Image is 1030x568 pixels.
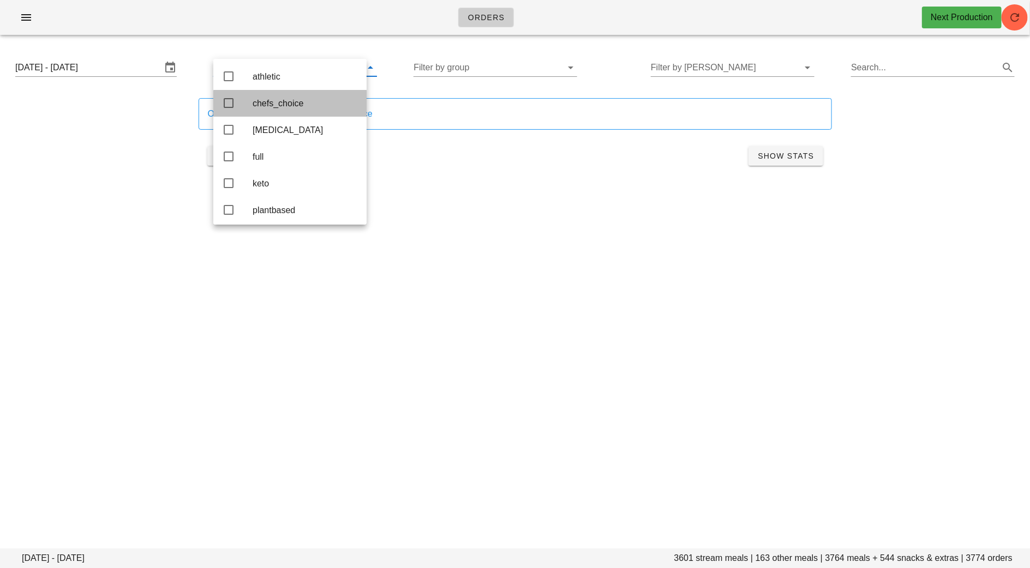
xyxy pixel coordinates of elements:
[748,146,823,166] button: Show Stats
[414,59,577,76] div: Filter by group
[207,146,282,166] button: Show Table
[253,205,358,215] div: plantbased
[253,125,358,135] div: [MEDICAL_DATA]
[253,71,358,82] div: athletic
[651,59,815,76] div: Filter by [PERSON_NAME]
[253,178,358,189] div: keto
[757,152,814,160] span: Show Stats
[253,152,358,162] div: full
[208,107,823,120] div: Orders are hidden to improve performance
[253,98,358,108] div: chefs_choice
[931,11,993,24] div: Next Production
[458,8,514,27] a: Orders
[468,13,505,22] span: Orders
